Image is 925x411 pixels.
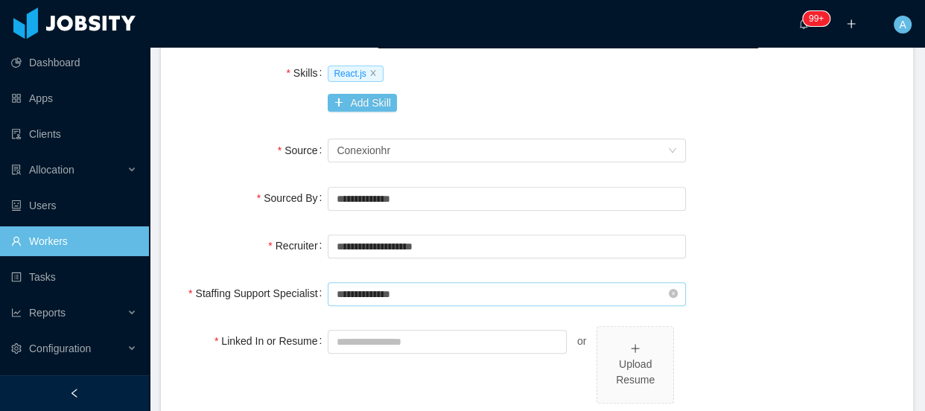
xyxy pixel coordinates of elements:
i: icon: setting [11,343,22,354]
a: icon: userWorkers [11,226,137,256]
i: icon: line-chart [11,308,22,318]
div: Conexionhr [337,139,390,162]
span: Configuration [29,342,91,354]
span: Reports [29,307,66,319]
label: Sourced By [257,192,328,204]
a: icon: robotUsers [11,191,137,220]
label: Staffing Support Specialist [188,287,328,299]
a: icon: profileTasks [11,262,137,292]
label: Skills [286,67,328,79]
i: icon: close [369,69,377,77]
label: Linked In or Resume [214,335,328,347]
sup: 156 [803,11,830,26]
a: icon: appstoreApps [11,83,137,113]
span: A [899,16,906,34]
span: React.js [328,66,383,82]
span: Allocation [29,164,74,176]
button: icon: plusAdd Skill [328,94,396,112]
i: icon: close-circle [669,289,678,298]
i: icon: plus [846,19,856,29]
input: Linked In or Resume [328,330,567,354]
label: Recruiter [268,240,328,252]
a: icon: pie-chartDashboard [11,48,137,77]
i: icon: bell [798,19,809,29]
div: Upload Resume [603,357,667,388]
label: Source [278,144,328,156]
a: icon: auditClients [11,119,137,149]
i: icon: solution [11,165,22,175]
i: icon: plus [630,343,640,354]
div: or [567,326,597,356]
span: icon: plusUpload Resume [597,327,673,403]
